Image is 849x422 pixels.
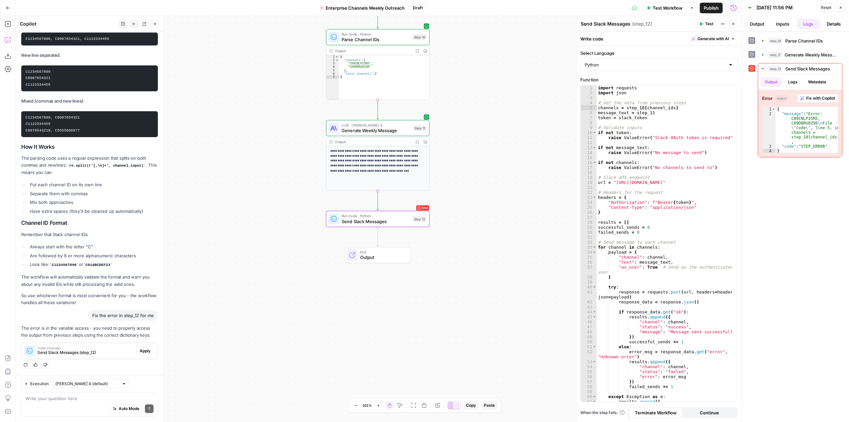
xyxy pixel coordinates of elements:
button: Logs [797,19,820,29]
span: Toggle code folding, rows 51 through 58 [593,344,596,349]
div: 12 [581,140,597,145]
g: Edge from start to step_10 [377,9,379,28]
button: Reset [818,3,834,12]
div: 5 [326,68,339,72]
span: Send Slack Messages [342,218,410,224]
div: 52 [581,349,597,359]
div: 31 [581,235,597,240]
div: 53 [581,359,597,364]
span: Toggle code folding, rows 33 through 66 [593,245,596,250]
div: 23 [581,195,597,200]
div: Fix the error in step_12 for me [88,310,158,321]
code: C1234567890, C0987654321, C1122334455 [26,37,109,41]
div: Step 10 [413,34,426,40]
div: 51 [581,344,597,349]
button: Details [822,19,845,29]
span: object [775,95,788,101]
button: Output [746,19,769,29]
div: 3 [581,95,597,100]
li: Separate them with commas [28,190,158,197]
span: Send Slack Messages (step_12) [37,350,134,356]
div: 2 [581,90,597,95]
div: 1 [326,55,339,58]
span: Generate Weekly Message [342,127,410,134]
span: 101% [362,403,372,408]
g: Edge from step_10 to step_11 [377,100,379,119]
div: 61 [581,399,597,404]
span: Reset [821,5,831,11]
div: 1 [581,85,597,90]
button: Logs [784,77,802,87]
span: Fix with Copilot [806,95,835,101]
span: Toggle code folding, rows 45 through 49 [593,314,596,319]
div: 35 [581,255,597,260]
span: Toggle code folding, rows 60 through 66 [593,394,596,399]
div: 6 [581,110,597,115]
p: The workflow will automatically validate the format and warn you about any invalid IDs while stil... [21,274,158,288]
div: 4 [326,65,339,68]
span: When the step fails: [580,410,625,416]
span: Toggle code folding, rows 61 through 65 [593,399,596,404]
button: Generate with AI [689,35,738,43]
button: Fix with Copilot [797,94,838,103]
button: Publish [700,3,723,13]
div: 19 [581,175,597,180]
div: 50 [581,339,597,344]
div: 49 [581,334,597,339]
button: Copy [463,401,479,410]
span: Toggle code folding, rows 34 through 38 [593,250,596,255]
div: 8 [581,120,597,125]
span: Test Workflow [653,5,683,11]
div: 46 [581,319,597,324]
div: 47 [581,324,597,329]
span: Publish [704,5,719,11]
div: 44 [581,309,597,314]
span: ( step_12 ) [632,21,652,27]
div: 2 [326,58,339,62]
button: Enterprise Channels Weekly Outreach [316,3,409,13]
div: 4 [581,100,597,105]
label: Function [580,76,738,83]
div: 11 [581,135,597,140]
div: 37 [581,265,597,275]
button: Test [696,20,716,28]
div: 17 [581,165,597,170]
div: Output [335,48,411,53]
div: 55 [581,369,597,374]
li: Put each channel ID on its own line [28,181,158,188]
div: 9 [581,125,597,130]
div: 36 [581,260,597,265]
span: Auto Mode [119,406,139,412]
div: Step 11 [413,125,426,131]
div: 3 [326,62,339,65]
div: Output [335,139,411,144]
div: 3 [762,144,776,149]
li: Always start with the letter "C" [28,243,158,250]
span: Toggle code folding, rows 1 through 7 [335,55,339,58]
div: Run Code · PythonParse Channel IDsStep 10Output{ "channels":[ "C09CNLP25M3", "C09DBRU8Z98" ], "to... [326,29,429,100]
textarea: Send Slack Messages [581,21,630,27]
div: 57 [581,379,597,384]
span: Parse Channel IDs [785,38,823,44]
div: 7 [581,115,597,120]
div: 24 [581,200,597,205]
code: C01ABCDEF23 [83,263,113,267]
div: 10 [581,130,597,135]
div: 16 [581,160,597,165]
g: Edge from step_11 to step_12 [377,191,379,210]
div: 27 [581,215,597,220]
span: End [360,249,406,255]
span: Paste [484,402,495,408]
span: LLM · [PERSON_NAME] 4 [342,123,410,128]
div: 32 [581,240,597,245]
span: Parse Channel IDs [342,36,410,43]
div: 45 [581,314,597,319]
div: 54 [581,364,597,369]
span: Enterprise Channels Weekly Outreach [326,5,405,11]
g: Edge from step_12 to end [377,227,379,246]
span: Toggle code folding, rows 1 through 4 [772,107,775,112]
input: Python [585,61,725,68]
div: 43 [581,304,597,309]
span: Continue [700,409,719,416]
span: Send Slack Messages [785,65,830,72]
